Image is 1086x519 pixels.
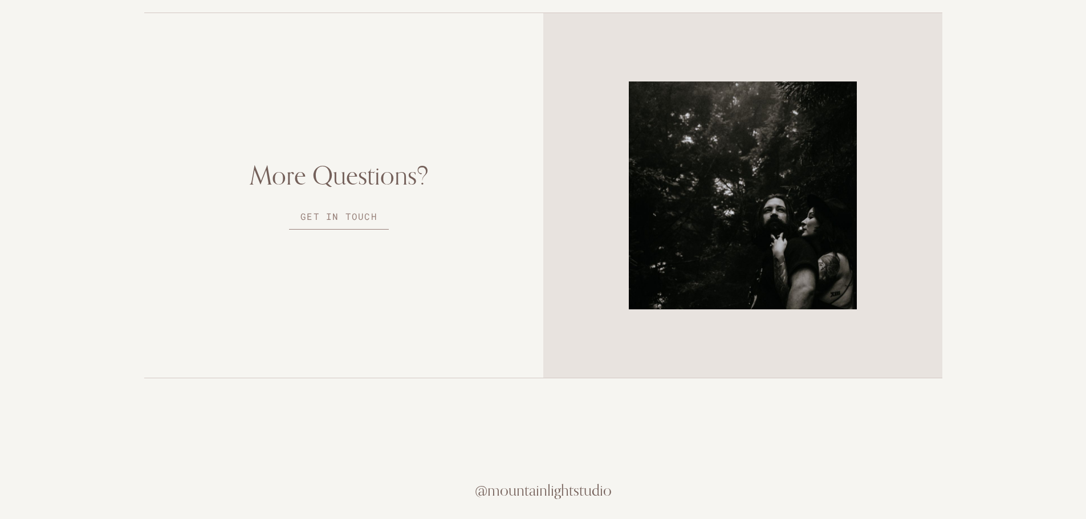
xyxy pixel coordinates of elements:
h3: @mountainlightstudio [475,481,612,500]
span: Questions? [312,158,429,192]
span: Get in touch [289,203,388,230]
a: @mountainlightstudio [144,481,942,505]
span: More [250,158,306,192]
img: beardgrab_mountainlightstudio_019-bad33830.jpg [629,81,857,309]
a: Get in touch [289,203,388,233]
